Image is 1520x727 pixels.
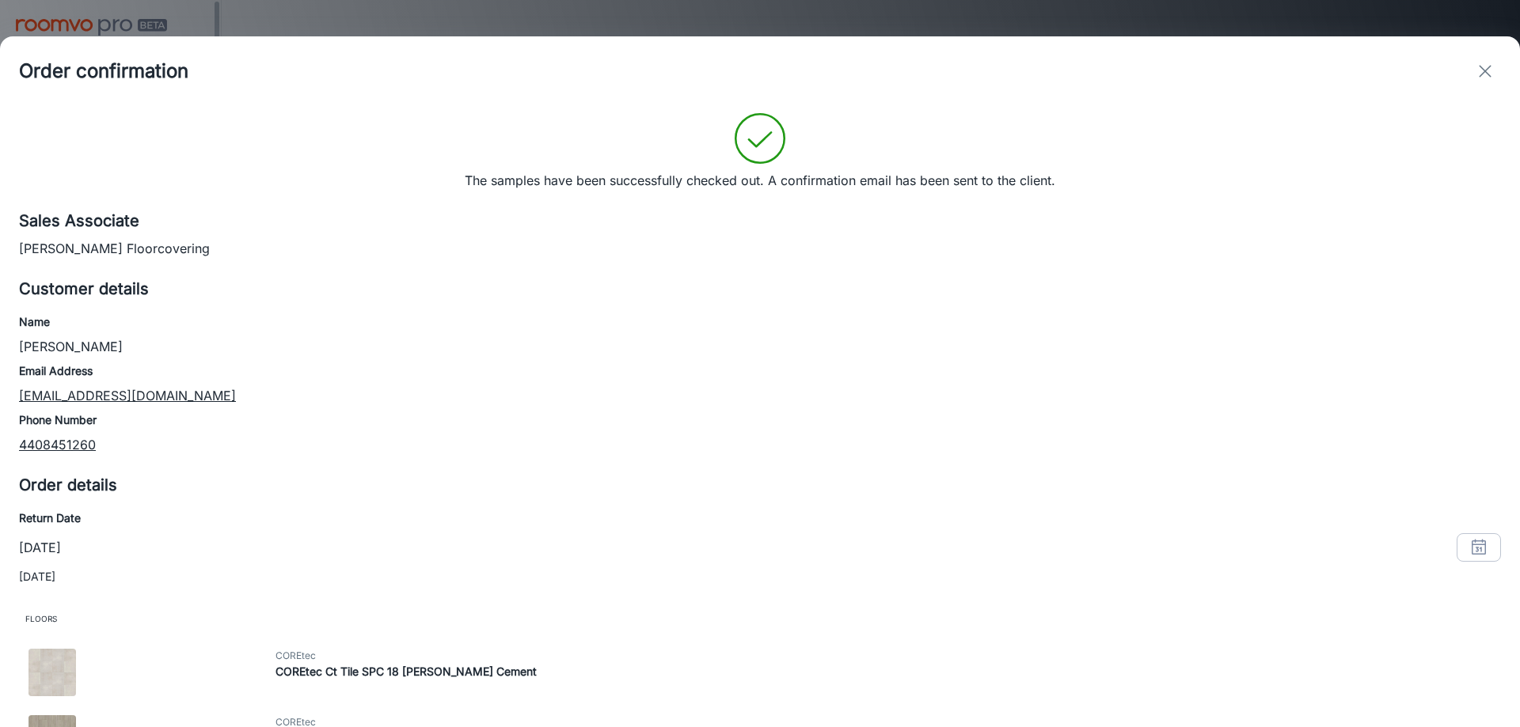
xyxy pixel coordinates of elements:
[19,209,1501,233] h5: Sales Associate
[19,604,1501,633] span: Floors
[19,337,1501,356] p: [PERSON_NAME]
[19,362,1501,380] h6: Email Address
[275,663,1504,680] h6: COREtec Ct Tile SPC 18 [PERSON_NAME] Cement
[19,509,1501,527] h6: Return Date
[19,239,1501,258] p: [PERSON_NAME] Floorcovering
[465,171,1055,190] p: The samples have been successfully checked out. A confirmation email has been sent to the client.
[19,411,1501,429] h6: Phone Number
[1469,55,1501,87] button: exit
[19,538,61,557] p: [DATE]
[19,277,1501,301] h5: Customer details
[19,437,96,452] a: 4408451260
[19,57,188,85] h4: Order confirmation
[19,473,1501,497] h5: Order details
[275,649,1504,663] span: COREtec
[19,388,236,403] a: [EMAIL_ADDRESS][DOMAIN_NAME]
[19,313,1501,331] h6: Name
[28,649,76,696] img: COREtec Ct Tile SPC 18 Romano Cement
[19,568,1501,585] p: [DATE]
